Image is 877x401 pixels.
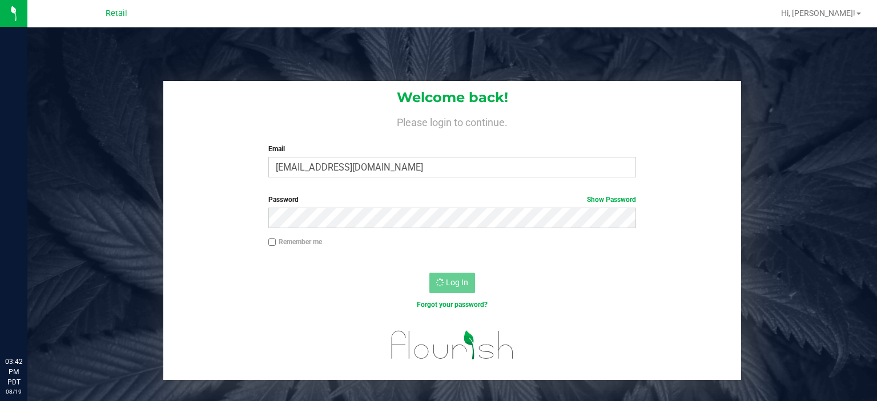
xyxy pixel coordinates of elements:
[5,357,22,387] p: 03:42 PM PDT
[163,90,741,105] h1: Welcome back!
[446,278,468,287] span: Log In
[268,144,637,154] label: Email
[380,322,525,368] img: flourish_logo.svg
[781,9,855,18] span: Hi, [PERSON_NAME]!
[268,196,299,204] span: Password
[429,273,475,293] button: Log In
[587,196,636,204] a: Show Password
[106,9,127,18] span: Retail
[268,238,276,246] input: Remember me
[5,387,22,396] p: 08/19
[417,301,488,309] a: Forgot your password?
[163,114,741,128] h4: Please login to continue.
[268,237,322,247] label: Remember me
